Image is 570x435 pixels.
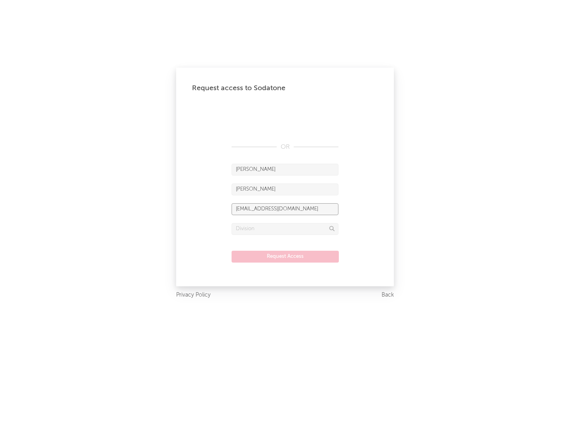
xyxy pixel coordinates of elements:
[176,290,211,300] a: Privacy Policy
[232,251,339,263] button: Request Access
[232,203,338,215] input: Email
[192,83,378,93] div: Request access to Sodatone
[232,142,338,152] div: OR
[232,164,338,176] input: First Name
[382,290,394,300] a: Back
[232,183,338,195] input: Last Name
[232,223,338,235] input: Division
